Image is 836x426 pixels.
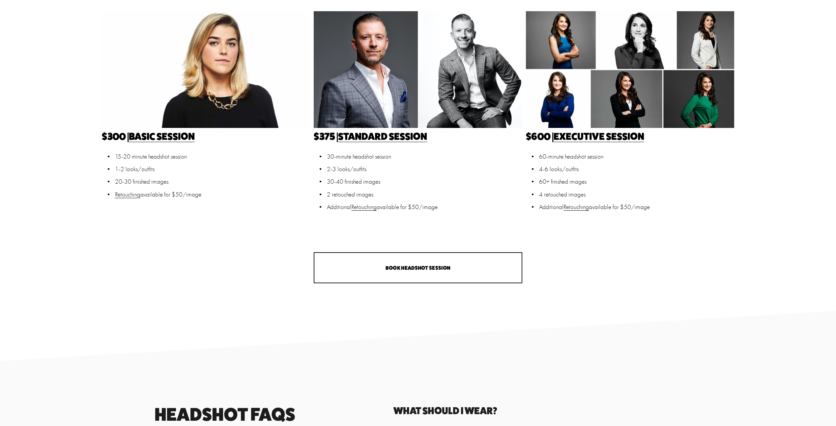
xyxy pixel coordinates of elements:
[539,202,735,212] p: Additional available for $50/image
[129,130,195,142] a: Basic Session
[539,190,735,199] p: 4 retouched images
[563,203,589,211] a: Retouching
[155,406,363,422] h1: Headshot FAQs
[115,177,310,187] p: 20-30 finished images
[554,130,644,142] a: Executive Session
[351,203,377,211] a: Retouching
[115,152,310,162] p: 15-20 minute headshot session
[539,165,735,174] p: 4-6 looks/outfits
[393,406,708,415] h3: WHAT SHOULD I WEAR?
[327,190,522,199] p: 2 retouched images
[327,165,522,174] p: 2-3 looks/outfits
[115,190,310,199] p: available for $50/image
[327,202,522,212] p: Additional available for $50/image
[327,177,522,187] p: 30-40 finished images
[314,132,522,141] h3: $375 |
[115,191,140,198] a: Retouching
[314,252,522,283] a: Book Headshot Session
[327,152,522,162] p: 30-minute headshot session
[338,130,427,142] a: Standard Session
[102,132,310,141] h3: $300 |
[115,165,310,174] p: 1-2 looks/outfits
[526,132,735,141] h3: $600 |
[539,177,735,187] p: 60+ finished images
[539,152,735,162] p: 60-minute headshot session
